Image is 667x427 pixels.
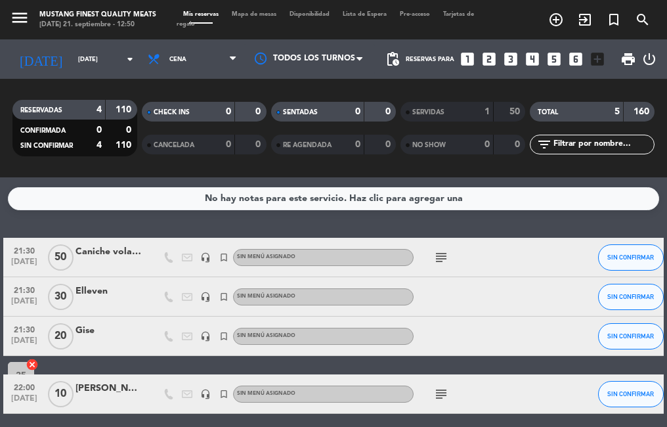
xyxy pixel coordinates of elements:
[205,191,463,206] div: No hay notas para este servicio. Haz clic para agregar una
[10,8,30,32] button: menu
[39,20,156,30] div: [DATE] 21. septiembre - 12:50
[10,8,30,28] i: menu
[219,331,229,342] i: turned_in_not
[219,389,229,399] i: turned_in_not
[154,142,194,148] span: CANCELADA
[385,107,393,116] strong: 0
[607,332,654,340] span: SIN CONFIRMAR
[577,12,593,28] i: exit_to_app
[412,109,444,116] span: SERVIDAS
[481,51,498,68] i: looks_two
[8,258,41,273] span: [DATE]
[200,389,211,399] i: headset_mic
[75,284,141,299] div: Elleven
[48,323,74,349] span: 20
[20,127,66,134] span: CONFIRMADA
[607,254,654,261] span: SIN CONFIRMAR
[200,252,211,263] i: headset_mic
[169,56,186,63] span: Cena
[48,381,74,407] span: 10
[509,107,523,116] strong: 50
[484,140,490,149] strong: 0
[524,51,541,68] i: looks_4
[177,11,225,17] span: Mis reservas
[635,12,651,28] i: search
[154,109,190,116] span: CHECK INS
[433,386,449,402] i: subject
[75,323,141,338] div: Gise
[548,12,564,28] i: add_circle_outline
[567,51,584,68] i: looks_6
[237,254,295,259] span: Sin menú asignado
[385,140,393,149] strong: 0
[607,293,654,300] span: SIN CONFIRMAR
[484,107,490,116] strong: 1
[8,297,41,312] span: [DATE]
[502,51,519,68] i: looks_3
[589,51,606,68] i: add_box
[97,125,102,135] strong: 0
[598,323,664,349] button: SIN CONFIRMAR
[536,137,552,152] i: filter_list
[538,109,558,116] span: TOTAL
[10,46,72,72] i: [DATE]
[8,321,41,336] span: 21:30
[116,105,134,114] strong: 110
[97,141,102,150] strong: 4
[406,56,454,63] span: Reservas para
[8,242,41,258] span: 21:30
[200,292,211,302] i: headset_mic
[607,390,654,397] span: SIN CONFIRMAR
[8,379,41,394] span: 22:00
[20,143,73,149] span: SIN CONFIRMAR
[355,107,360,116] strong: 0
[552,137,654,152] input: Filtrar por nombre...
[412,142,446,148] span: NO SHOW
[546,51,563,68] i: looks_5
[116,141,134,150] strong: 110
[336,11,393,17] span: Lista de Espera
[393,11,437,17] span: Pre-acceso
[48,284,74,310] span: 30
[283,109,318,116] span: SENTADAS
[515,140,523,149] strong: 0
[385,51,400,67] span: pending_actions
[641,51,657,67] i: power_settings_new
[219,252,229,263] i: turned_in_not
[8,282,41,297] span: 21:30
[126,125,134,135] strong: 0
[48,244,74,271] span: 50
[237,294,295,299] span: Sin menú asignado
[255,140,263,149] strong: 0
[226,140,231,149] strong: 0
[598,381,664,407] button: SIN CONFIRMAR
[355,140,360,149] strong: 0
[283,11,336,17] span: Disponibilidad
[237,391,295,396] span: Sin menú asignado
[219,292,229,302] i: turned_in_not
[20,107,62,114] span: RESERVADAS
[225,11,283,17] span: Mapa de mesas
[598,244,664,271] button: SIN CONFIRMAR
[598,284,664,310] button: SIN CONFIRMAR
[200,331,211,342] i: headset_mic
[75,244,141,259] div: Caniche voladores
[8,336,41,351] span: [DATE]
[634,107,652,116] strong: 160
[226,107,231,116] strong: 0
[26,358,39,371] i: cancel
[459,51,476,68] i: looks_one
[39,10,156,20] div: Mustang Finest Quality Meats
[8,394,41,409] span: [DATE]
[283,142,332,148] span: RE AGENDADA
[620,51,636,67] span: print
[122,51,138,67] i: arrow_drop_down
[606,12,622,28] i: turned_in_not
[97,105,102,114] strong: 4
[641,39,657,79] div: LOG OUT
[614,107,620,116] strong: 5
[255,107,263,116] strong: 0
[433,250,449,265] i: subject
[237,333,295,338] span: Sin menú asignado
[75,381,141,396] div: [PERSON_NAME]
